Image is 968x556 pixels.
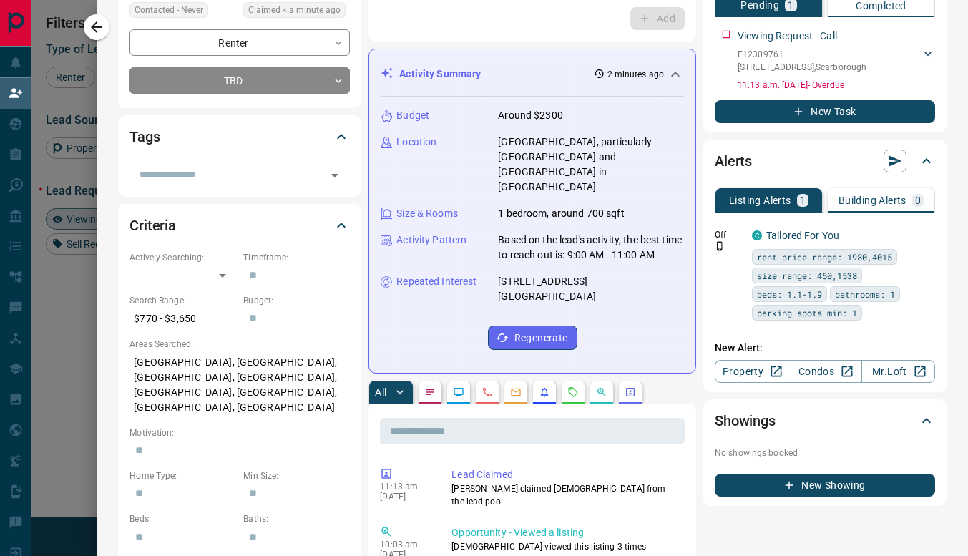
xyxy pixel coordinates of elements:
p: Actively Searching: [129,251,236,264]
p: Timeframe: [243,251,350,264]
p: Min Size: [243,469,350,482]
p: 1 bedroom, around 700 sqft [498,206,624,221]
p: Repeated Interest [396,274,476,289]
p: Viewing Request - Call [738,29,837,44]
button: New Showing [715,474,935,497]
div: TBD [129,67,350,94]
span: parking spots min: 1 [757,306,857,320]
p: [DEMOGRAPHIC_DATA] viewed this listing 3 times [451,540,679,553]
p: 10:03 am [380,540,430,550]
p: [GEOGRAPHIC_DATA], [GEOGRAPHIC_DATA], [GEOGRAPHIC_DATA], [GEOGRAPHIC_DATA], [GEOGRAPHIC_DATA], [G... [129,351,350,419]
a: Condos [788,360,861,383]
p: Baths: [243,512,350,525]
p: Areas Searched: [129,338,350,351]
p: E12309761 [738,48,866,61]
p: Completed [856,1,906,11]
a: Property [715,360,788,383]
p: Motivation: [129,426,350,439]
p: Off [715,228,743,241]
span: size range: 450,1538 [757,268,857,283]
p: [PERSON_NAME] claimed [DEMOGRAPHIC_DATA] from the lead pool [451,482,679,508]
div: Renter [129,29,350,56]
p: Opportunity - Viewed a listing [451,525,679,540]
h2: Criteria [129,214,176,237]
h2: Showings [715,409,776,432]
p: [STREET_ADDRESS] , Scarborough [738,61,866,74]
p: Building Alerts [839,195,906,205]
span: bathrooms: 1 [835,287,895,301]
p: Around $2300 [498,108,563,123]
svg: Notes [424,386,436,398]
a: Mr.Loft [861,360,935,383]
p: New Alert: [715,341,935,356]
button: New Task [715,100,935,123]
p: Listing Alerts [729,195,791,205]
p: Budget: [243,294,350,307]
p: Based on the lead's activity, the best time to reach out is: 9:00 AM - 11:00 AM [498,233,684,263]
p: 11:13 a.m. [DATE] - Overdue [738,79,935,92]
svg: Listing Alerts [539,386,550,398]
p: Size & Rooms [396,206,458,221]
p: Activity Summary [399,67,481,82]
button: Regenerate [488,326,577,350]
p: 2 minutes ago [607,68,664,81]
svg: Push Notification Only [715,241,725,251]
div: Showings [715,404,935,438]
h2: Tags [129,125,160,148]
button: Open [325,165,345,185]
p: 11:13 am [380,482,430,492]
p: [DATE] [380,492,430,502]
p: Beds: [129,512,236,525]
div: Alerts [715,144,935,178]
p: All [375,387,386,397]
span: Contacted - Never [135,3,203,17]
span: rent price range: 1980,4015 [757,250,892,264]
p: Lead Claimed [451,467,679,482]
p: Activity Pattern [396,233,466,248]
span: Claimed < a minute ago [248,3,341,17]
p: No showings booked [715,447,935,459]
p: Budget [396,108,429,123]
svg: Lead Browsing Activity [453,386,464,398]
p: 0 [915,195,921,205]
a: Tailored For You [766,230,839,241]
svg: Emails [510,386,522,398]
span: beds: 1.1-1.9 [757,287,822,301]
p: $770 - $3,650 [129,307,236,331]
svg: Agent Actions [625,386,636,398]
p: Location [396,135,436,150]
div: E12309761[STREET_ADDRESS],Scarborough [738,45,935,77]
p: [GEOGRAPHIC_DATA], particularly [GEOGRAPHIC_DATA] and [GEOGRAPHIC_DATA] in [GEOGRAPHIC_DATA] [498,135,684,195]
div: Tags [129,120,350,154]
p: [STREET_ADDRESS][GEOGRAPHIC_DATA] [498,274,684,304]
div: condos.ca [752,230,762,240]
p: Search Range: [129,294,236,307]
div: Activity Summary2 minutes ago [381,61,684,87]
svg: Requests [567,386,579,398]
h2: Alerts [715,150,752,172]
div: Fri Aug 15 2025 [243,2,350,22]
p: 1 [800,195,806,205]
div: Criteria [129,208,350,243]
svg: Opportunities [596,386,607,398]
svg: Calls [481,386,493,398]
p: Home Type: [129,469,236,482]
